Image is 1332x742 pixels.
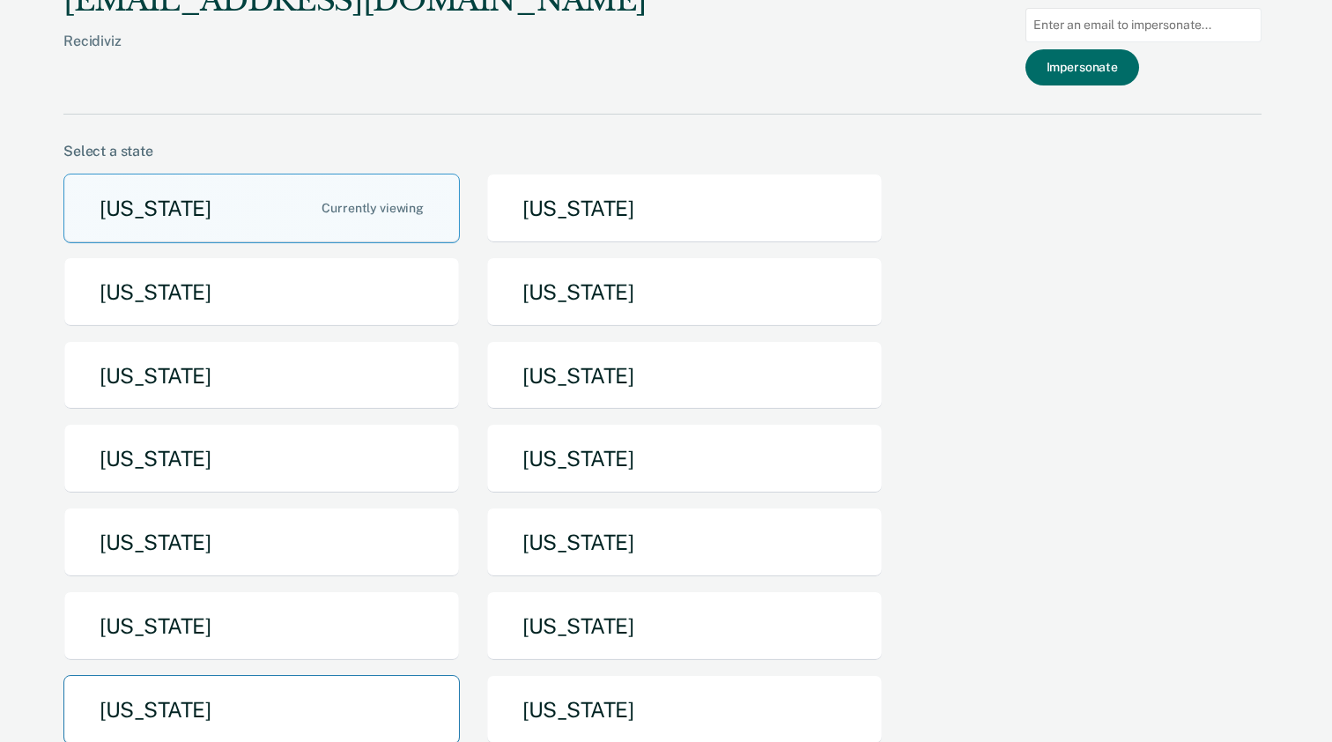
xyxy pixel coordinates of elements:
[486,424,883,493] button: [US_STATE]
[63,508,460,577] button: [US_STATE]
[63,591,460,661] button: [US_STATE]
[1025,49,1139,85] button: Impersonate
[486,508,883,577] button: [US_STATE]
[63,341,460,411] button: [US_STATE]
[63,33,647,78] div: Recidiviz
[63,257,460,327] button: [US_STATE]
[486,341,883,411] button: [US_STATE]
[486,257,883,327] button: [US_STATE]
[486,174,883,243] button: [US_STATE]
[63,174,460,243] button: [US_STATE]
[63,143,1262,160] div: Select a state
[486,591,883,661] button: [US_STATE]
[63,424,460,493] button: [US_STATE]
[1025,8,1262,42] input: Enter an email to impersonate...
